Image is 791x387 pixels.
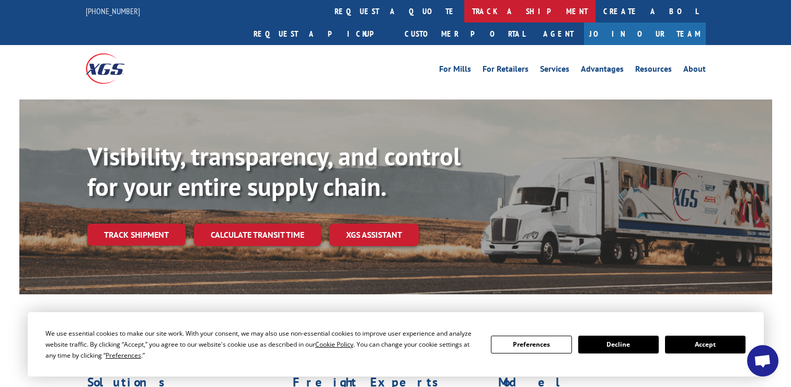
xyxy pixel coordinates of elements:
[540,65,569,76] a: Services
[194,224,321,246] a: Calculate transit time
[397,23,533,45] a: Customer Portal
[578,336,659,353] button: Decline
[87,140,461,203] b: Visibility, transparency, and control for your entire supply chain.
[584,23,706,45] a: Join Our Team
[533,23,584,45] a: Agent
[87,224,186,246] a: Track shipment
[246,23,397,45] a: Request a pickup
[665,336,746,353] button: Accept
[86,6,140,16] a: [PHONE_NUMBER]
[747,345,778,377] div: Open chat
[315,340,353,349] span: Cookie Policy
[439,65,471,76] a: For Mills
[491,336,571,353] button: Preferences
[329,224,419,246] a: XGS ASSISTANT
[106,351,141,360] span: Preferences
[28,312,764,377] div: Cookie Consent Prompt
[635,65,672,76] a: Resources
[45,328,478,361] div: We use essential cookies to make our site work. With your consent, we may also use non-essential ...
[483,65,529,76] a: For Retailers
[683,65,706,76] a: About
[581,65,624,76] a: Advantages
